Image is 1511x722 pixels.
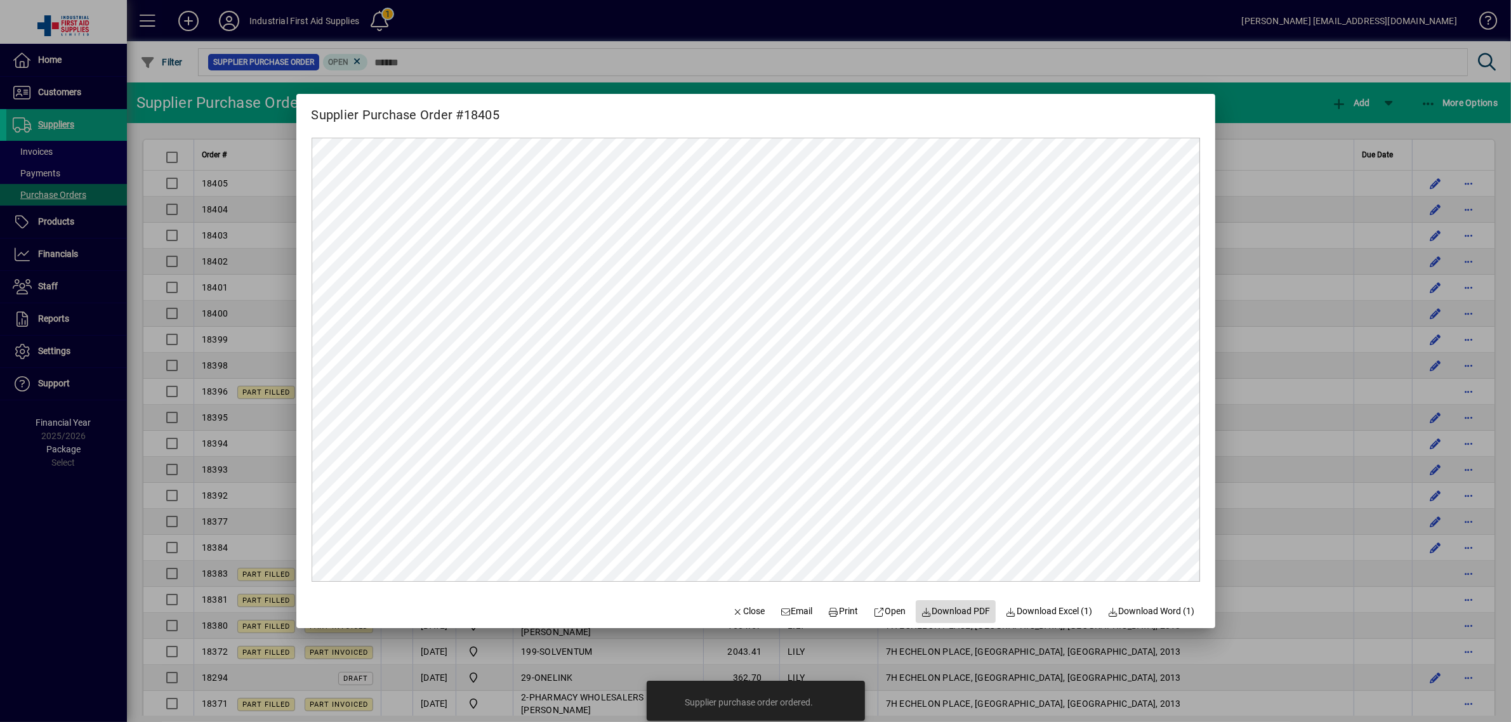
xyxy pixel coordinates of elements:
span: Print [828,605,859,618]
span: Close [732,605,765,618]
a: Download PDF [916,600,996,623]
a: Open [869,600,911,623]
button: Email [775,600,818,623]
button: Close [727,600,770,623]
span: Download Excel (1) [1006,605,1093,618]
span: Open [874,605,906,618]
span: Download Word (1) [1107,605,1195,618]
button: Download Excel (1) [1001,600,1098,623]
button: Download Word (1) [1102,600,1200,623]
h2: Supplier Purchase Order #18405 [296,94,515,125]
span: Download PDF [921,605,991,618]
span: Email [780,605,813,618]
button: Print [823,600,864,623]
